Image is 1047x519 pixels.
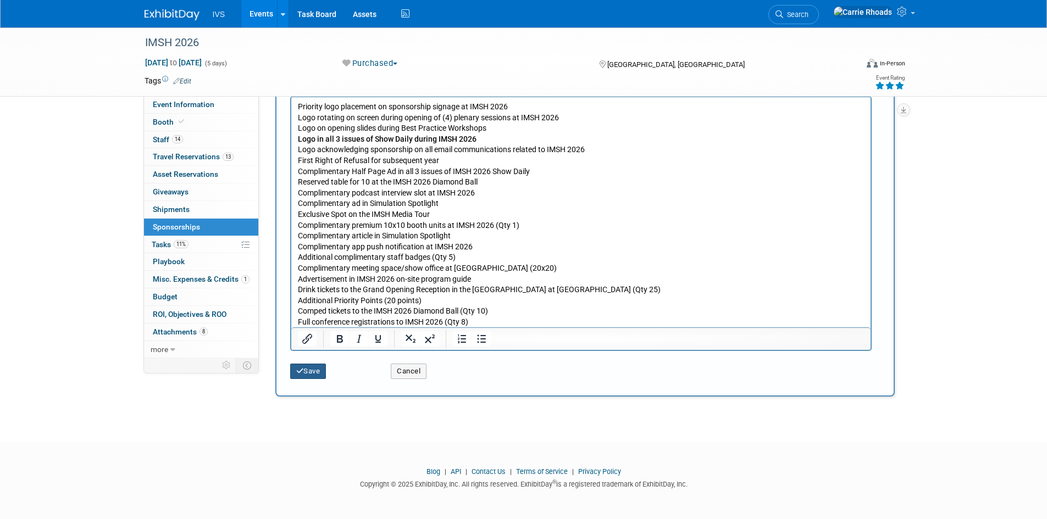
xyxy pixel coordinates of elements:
[472,467,506,476] a: Contact Us
[153,257,185,266] span: Playbook
[174,240,189,248] span: 11%
[350,331,368,347] button: Italic
[291,97,871,327] iframe: Rich Text Area
[290,364,326,379] button: Save
[426,467,440,476] a: Blog
[453,331,472,347] button: Numbered list
[153,310,226,319] span: ROI, Objectives & ROO
[241,275,250,283] span: 1
[200,327,208,336] span: 8
[339,58,402,69] button: Purchased
[298,331,317,347] button: Insert/edit link
[223,153,234,161] span: 13
[153,327,208,336] span: Attachments
[144,288,258,305] a: Budget
[145,58,202,68] span: [DATE] [DATE]
[144,131,258,148] a: Staff14
[451,467,461,476] a: API
[867,59,878,68] img: Format-Inperson.png
[833,6,893,18] img: Carrie Rhoads
[144,201,258,218] a: Shipments
[172,135,183,143] span: 14
[152,240,189,249] span: Tasks
[7,220,573,231] p: Full conference registrations to IMSH 2026 (Qty 8)
[213,10,225,19] span: IVS
[144,114,258,131] a: Booth
[552,479,556,485] sup: ®
[144,236,258,253] a: Tasks11%
[145,75,191,86] td: Tags
[153,292,178,301] span: Budget
[141,33,841,53] div: IMSH 2026
[768,5,819,24] a: Search
[153,100,214,109] span: Event Information
[153,152,234,161] span: Travel Reservations
[463,467,470,476] span: |
[153,187,189,196] span: Giveaways
[144,271,258,288] a: Misc. Expenses & Credits1
[153,118,186,126] span: Booth
[179,119,184,125] i: Booth reservation complete
[472,331,491,347] button: Bullet list
[875,75,905,81] div: Event Rating
[569,467,577,476] span: |
[144,306,258,323] a: ROI, Objectives & ROO
[144,219,258,236] a: Sponsorships
[217,358,236,372] td: Personalize Event Tab Strip
[607,60,745,69] span: [GEOGRAPHIC_DATA], [GEOGRAPHIC_DATA]
[879,59,905,68] div: In-Person
[401,331,420,347] button: Subscript
[144,96,258,113] a: Event Information
[391,364,426,379] button: Cancel
[369,331,387,347] button: Underline
[420,331,439,347] button: Superscript
[168,58,179,67] span: to
[145,9,200,20] img: ExhibitDay
[578,467,621,476] a: Privacy Policy
[144,253,258,270] a: Playbook
[793,57,906,74] div: Event Format
[330,331,349,347] button: Bold
[144,323,258,341] a: Attachments8
[144,183,258,200] a: Giveaways
[144,166,258,183] a: Asset Reservations
[144,148,258,165] a: Travel Reservations13
[236,358,258,372] td: Toggle Event Tabs
[153,170,218,178] span: Asset Reservations
[153,205,190,214] span: Shipments
[144,341,258,358] a: more
[442,467,449,476] span: |
[173,77,191,85] a: Edit
[151,345,168,354] span: more
[153,135,183,144] span: Staff
[507,467,514,476] span: |
[516,467,568,476] a: Terms of Service
[204,60,227,67] span: (5 days)
[153,222,200,231] span: Sponsorships
[783,10,808,19] span: Search
[153,275,250,283] span: Misc. Expenses & Credits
